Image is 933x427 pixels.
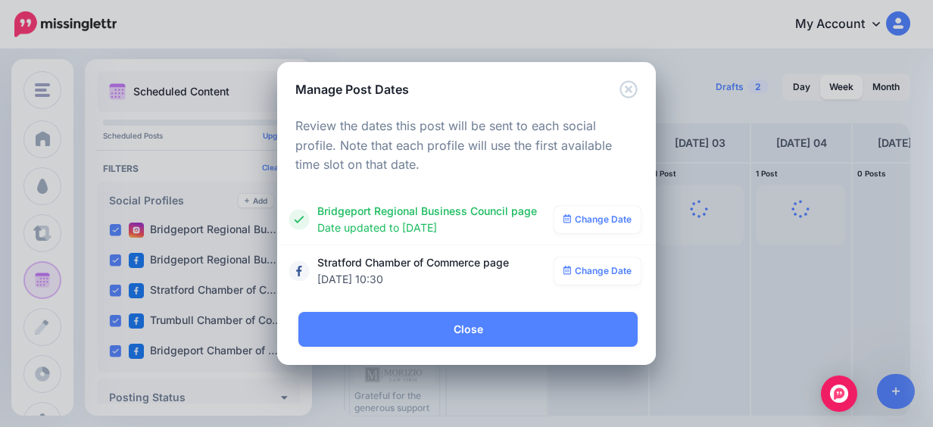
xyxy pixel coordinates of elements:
a: Close [298,312,638,347]
span: [DATE] 10:30 [317,271,547,288]
span: Stratford Chamber of Commerce page [317,254,554,288]
button: Close [619,80,638,99]
h5: Manage Post Dates [295,80,409,98]
a: Change Date [554,206,641,233]
span: Date updated to [DATE] [317,220,547,236]
span: Bridgeport Regional Business Council page [317,203,554,236]
div: Open Intercom Messenger [821,376,857,412]
p: Review the dates this post will be sent to each social profile. Note that each profile will use t... [295,117,638,176]
a: Change Date [554,257,641,285]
